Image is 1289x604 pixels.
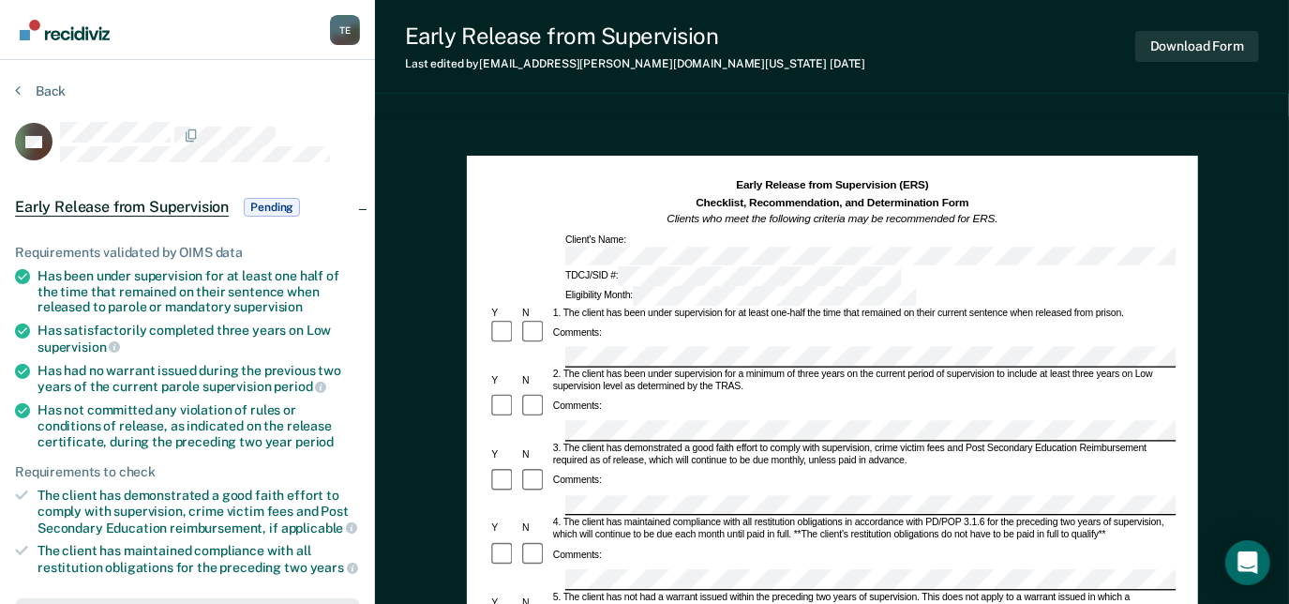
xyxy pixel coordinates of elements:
[405,23,865,50] div: Early Release from Supervision
[37,488,360,536] div: The client has demonstrated a good faith effort to comply with supervision, crime victim fees and...
[488,307,519,319] div: Y
[550,401,604,414] div: Comments:
[37,402,360,449] div: Has not committed any violation of rules or conditions of release, as indicated on the release ce...
[274,379,326,394] span: period
[736,179,928,191] strong: Early Release from Supervision (ERS)
[550,327,604,340] div: Comments:
[37,543,360,575] div: The client has maintained compliance with all restitution obligations for the preceding two
[550,550,604,562] div: Comments:
[488,523,519,536] div: Y
[550,517,1176,541] div: 4. The client has maintained compliance with all restitution obligations in accordance with PD/PO...
[281,521,357,536] span: applicable
[830,57,865,70] span: [DATE]
[550,369,1176,393] div: 2. The client has been under supervision for a minimum of three years on the current period of su...
[234,299,303,314] span: supervision
[562,267,904,287] div: TDCJ/SID #:
[519,307,550,319] div: N
[20,20,110,40] img: Recidiviz
[310,560,358,575] span: years
[15,245,360,261] div: Requirements validated by OIMS data
[15,198,229,217] span: Early Release from Supervision
[1135,31,1259,62] button: Download Form
[550,443,1176,467] div: 3. The client has demonstrated a good faith effort to comply with supervision, crime victim fees ...
[15,464,360,480] div: Requirements to check
[562,286,918,306] div: Eligibility Month:
[667,213,997,225] em: Clients who meet the following criteria may be recommended for ERS.
[488,375,519,387] div: Y
[405,57,865,70] div: Last edited by [EMAIL_ADDRESS][PERSON_NAME][DOMAIN_NAME][US_STATE]
[519,449,550,461] div: N
[550,307,1176,319] div: 1. The client has been under supervision for at least one-half the time that remained on their cu...
[37,363,360,395] div: Has had no warrant issued during the previous two years of the current parole supervision
[330,15,360,45] div: T E
[550,476,604,488] div: Comments:
[244,198,300,217] span: Pending
[15,83,66,99] button: Back
[37,340,120,355] span: supervision
[37,268,360,315] div: Has been under supervision for at least one half of the time that remained on their sentence when...
[330,15,360,45] button: Profile dropdown button
[519,523,550,536] div: N
[37,323,360,355] div: Has satisfactorily completed three years on Low
[696,196,968,208] strong: Checklist, Recommendation, and Determination Form
[519,375,550,387] div: N
[295,434,334,449] span: period
[488,449,519,461] div: Y
[562,234,1234,266] div: Client's Name:
[1225,540,1270,585] div: Open Intercom Messenger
